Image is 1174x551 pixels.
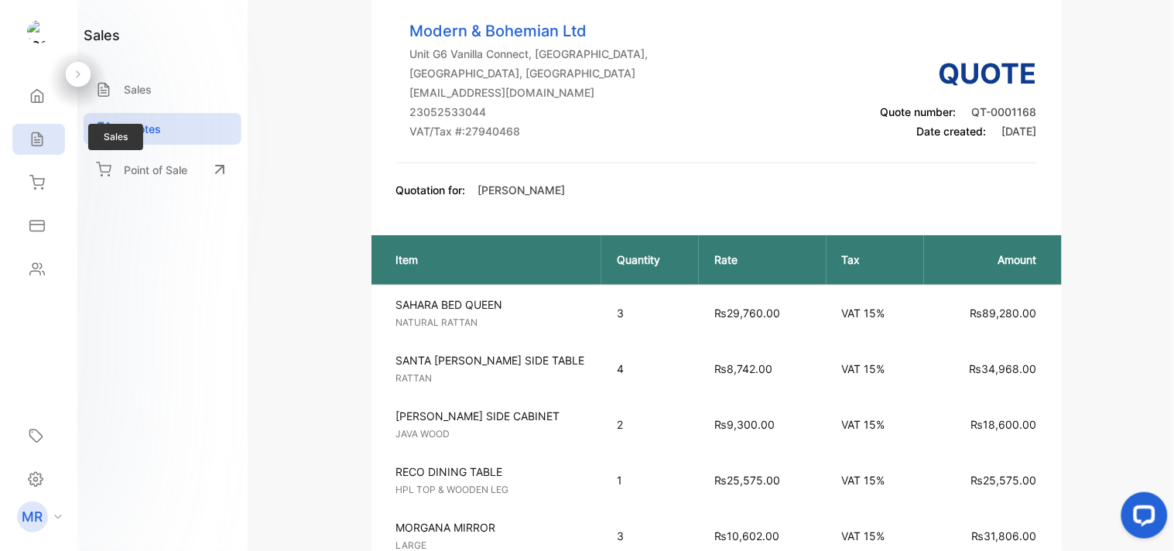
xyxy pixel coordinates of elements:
[396,352,601,368] p: SANTA [PERSON_NAME] SIDE TABLE
[617,416,683,433] p: 2
[1109,486,1174,551] iframe: LiveChat chat widget
[970,362,1037,375] span: ₨34,968.00
[410,84,649,101] p: [EMAIL_ADDRESS][DOMAIN_NAME]
[972,529,1037,542] span: ₨31,806.00
[842,472,909,488] p: VAT 15%
[396,182,466,198] p: Quotation for:
[396,252,586,268] p: Item
[27,20,50,43] img: logo
[396,464,601,480] p: RECO DINING TABLE
[617,252,683,268] p: Quantity
[88,124,143,150] span: Sales
[971,474,1037,487] span: ₨25,575.00
[617,472,683,488] p: 1
[478,182,566,198] p: [PERSON_NAME]
[396,371,601,385] p: RATTAN
[396,483,601,497] p: HPL TOP & WOODEN LEG
[881,53,1037,94] h3: Quote
[714,474,780,487] span: ₨25,575.00
[842,252,909,268] p: Tax
[396,519,601,536] p: MORGANA MIRROR
[842,361,909,377] p: VAT 15%
[124,121,161,137] p: Quotes
[940,252,1037,268] p: Amount
[84,152,241,187] a: Point of Sale
[617,305,683,321] p: 3
[1002,125,1037,138] span: [DATE]
[714,529,779,542] span: ₨10,602.00
[124,162,187,178] p: Point of Sale
[714,252,810,268] p: Rate
[970,306,1037,320] span: ₨89,280.00
[842,528,909,544] p: VAT 15%
[410,46,649,62] p: Unit G6 Vanilla Connect, [GEOGRAPHIC_DATA],
[124,81,152,98] p: Sales
[881,104,1037,120] p: Quote number:
[84,25,120,46] h1: sales
[842,305,909,321] p: VAT 15%
[410,104,649,120] p: 23052533044
[396,296,601,313] p: SAHARA BED QUEEN
[714,306,780,320] span: ₨29,760.00
[714,362,772,375] span: ₨8,742.00
[410,65,649,81] p: [GEOGRAPHIC_DATA], [GEOGRAPHIC_DATA]
[617,528,683,544] p: 3
[22,507,43,527] p: MR
[396,316,601,330] p: NATURAL RATTAN
[881,123,1037,139] p: Date created:
[84,113,241,145] a: Quotes
[617,361,683,377] p: 4
[972,105,1037,118] span: QT-0001168
[410,123,649,139] p: VAT/Tax #: 27940468
[396,427,601,441] p: JAVA WOOD
[714,418,775,431] span: ₨9,300.00
[842,416,909,433] p: VAT 15%
[84,74,241,105] a: Sales
[971,418,1037,431] span: ₨18,600.00
[410,19,649,43] p: Modern & Bohemian Ltd
[396,408,601,424] p: [PERSON_NAME] SIDE CABINET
